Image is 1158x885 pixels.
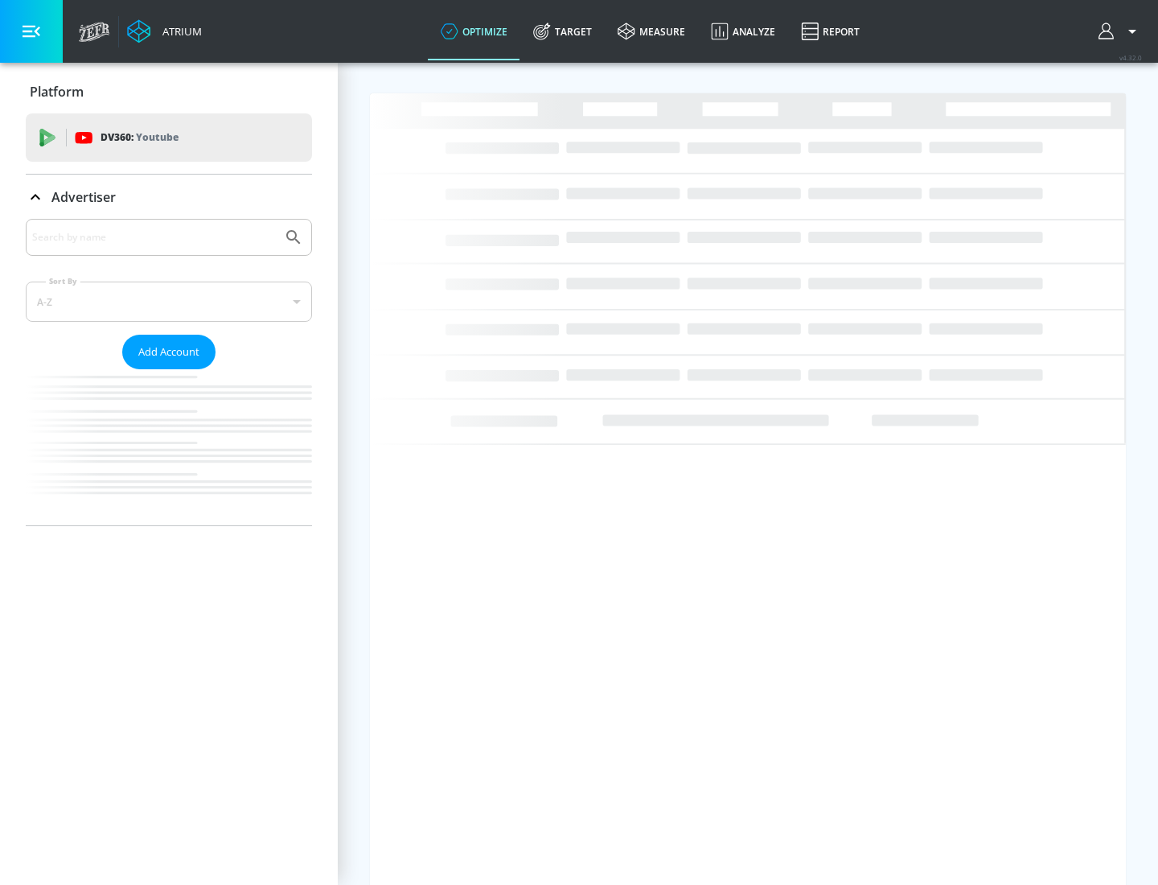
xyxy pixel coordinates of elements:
p: DV360: [101,129,179,146]
div: Advertiser [26,175,312,220]
label: Sort By [46,276,80,286]
div: DV360: Youtube [26,113,312,162]
span: Add Account [138,343,199,361]
a: Analyze [698,2,788,60]
div: Atrium [156,24,202,39]
div: A-Z [26,282,312,322]
button: Add Account [122,335,216,369]
input: Search by name [32,227,276,248]
div: Advertiser [26,219,312,525]
div: Platform [26,69,312,114]
p: Youtube [136,129,179,146]
p: Advertiser [51,188,116,206]
a: Atrium [127,19,202,43]
span: v 4.32.0 [1119,53,1142,62]
p: Platform [30,83,84,101]
a: Report [788,2,873,60]
a: Target [520,2,605,60]
a: measure [605,2,698,60]
nav: list of Advertiser [26,369,312,525]
a: optimize [428,2,520,60]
